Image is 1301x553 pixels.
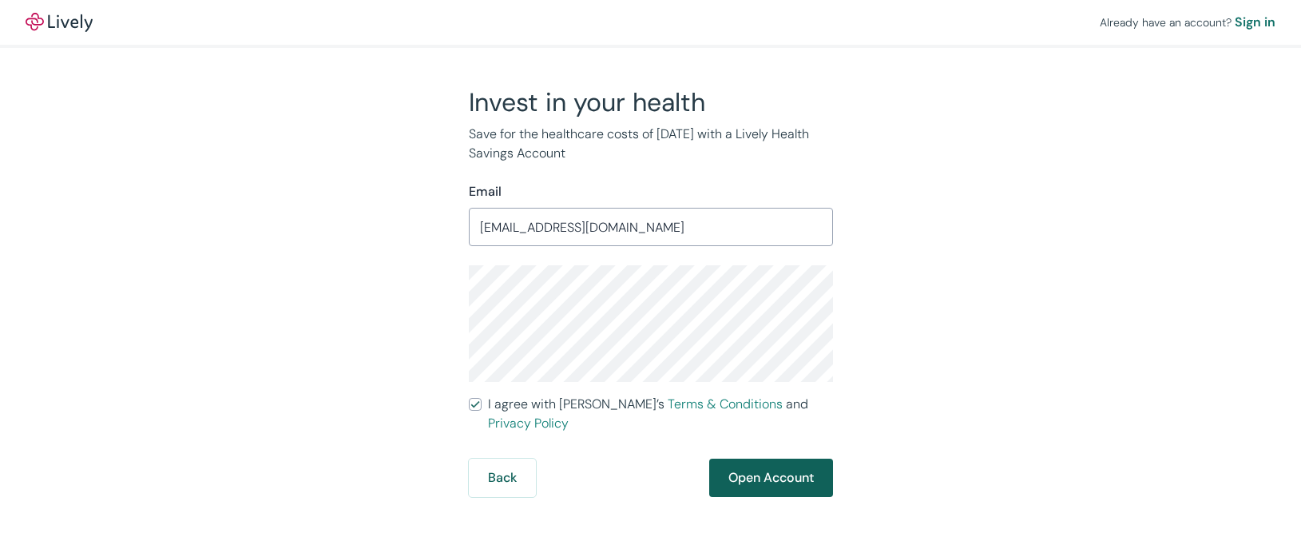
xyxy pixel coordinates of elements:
[26,13,93,32] a: LivelyLively
[469,86,833,118] h2: Invest in your health
[488,415,569,432] a: Privacy Policy
[1235,13,1275,32] a: Sign in
[469,459,536,497] button: Back
[488,395,833,433] span: I agree with [PERSON_NAME]’s and
[469,125,833,163] p: Save for the healthcare costs of [DATE] with a Lively Health Savings Account
[709,459,833,497] button: Open Account
[26,13,93,32] img: Lively
[1100,13,1275,32] div: Already have an account?
[668,396,783,412] a: Terms & Conditions
[469,182,502,201] label: Email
